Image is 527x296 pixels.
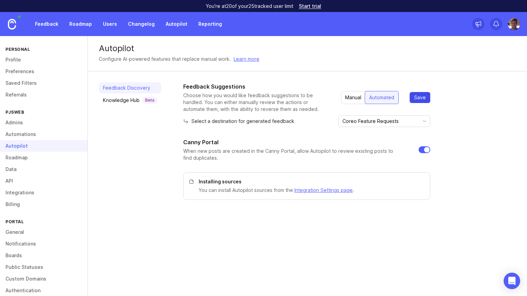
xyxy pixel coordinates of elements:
a: Autopilot [162,18,191,30]
a: Integration Settings page [294,187,353,193]
a: Knowledge HubBeta [99,95,161,106]
svg: toggle icon [419,118,430,124]
p: Beta [145,98,154,103]
img: Canny Home [8,19,16,30]
div: Knowledge Hub [103,97,157,104]
button: Manual [341,91,365,104]
span: Save [414,94,426,101]
div: Autopilot [99,44,516,53]
p: When new posts are created in the Canny Portal, allow Autopilot to review existing posts to find ... [183,148,408,161]
p: Choose how you would like feedback suggestions to be handled. You can either manually review the ... [183,92,330,113]
p: Installing sources [199,178,422,185]
input: Coreo Feature Requests [342,117,418,125]
a: Users [99,18,121,30]
a: Roadmap [65,18,96,30]
div: Open Intercom Messenger [504,273,520,289]
a: Changelog [124,18,159,30]
h1: Feedback Suggestions [183,82,330,91]
button: Automated [365,91,399,104]
a: Start trial [299,4,321,9]
a: Feedback [31,18,62,30]
div: toggle menu [338,115,430,127]
h1: Canny Portal [183,138,219,146]
img: Paul Smith [508,18,520,30]
a: Feedback Discovery [99,82,161,93]
p: You can install Autopilot sources from the . [199,186,422,194]
button: Save [410,92,430,103]
p: Select a destination for generated feedback [183,118,294,125]
div: Configure AI-powered features that replace manual work. [99,55,231,63]
a: Learn more [234,55,259,63]
a: Reporting [194,18,226,30]
p: You're at 20 of your 25 tracked user limit [206,3,293,10]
